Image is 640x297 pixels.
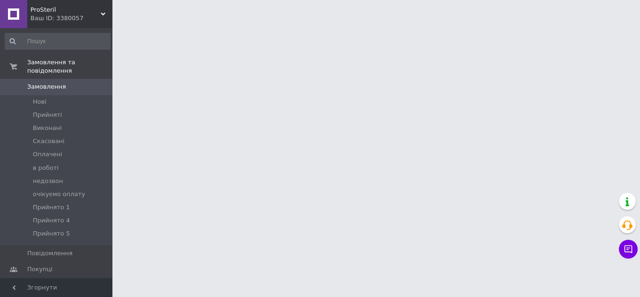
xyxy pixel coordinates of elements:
[30,14,112,23] div: Ваш ID: 3380057
[33,137,65,145] span: Скасовані
[27,83,66,91] span: Замовлення
[33,111,62,119] span: Прийняті
[33,216,70,225] span: Прийнято 4
[619,240,638,259] button: Чат з покупцем
[27,58,112,75] span: Замовлення та повідомлення
[33,177,63,185] span: недозвон
[27,265,52,274] span: Покупці
[33,203,70,212] span: Прийнято 1
[33,124,62,132] span: Виконані
[33,164,59,172] span: в роботі
[5,33,111,50] input: Пошук
[30,6,101,14] span: ProSteril
[33,150,62,159] span: Оплачені
[27,249,73,258] span: Повідомлення
[33,190,85,198] span: очікуємо оплату
[33,98,46,106] span: Нові
[33,229,70,238] span: Прийнято 5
